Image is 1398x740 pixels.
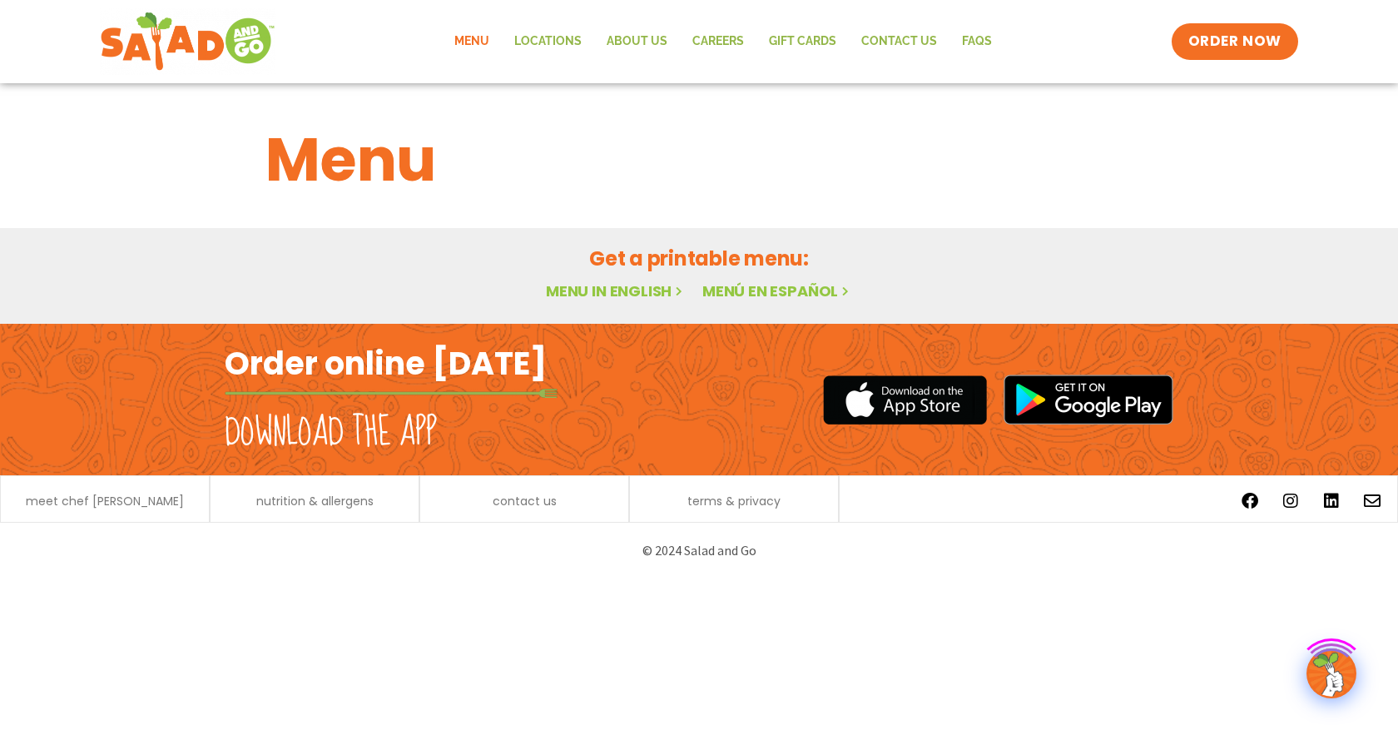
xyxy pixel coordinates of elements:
a: terms & privacy [687,495,781,507]
a: Careers [680,22,756,61]
img: new-SAG-logo-768×292 [100,8,275,75]
a: nutrition & allergens [256,495,374,507]
p: © 2024 Salad and Go [233,539,1165,562]
a: Menú en español [702,281,852,301]
a: Locations [502,22,594,61]
span: ORDER NOW [1188,32,1281,52]
a: Contact Us [849,22,949,61]
a: GIFT CARDS [756,22,849,61]
a: Menu in English [546,281,686,301]
h1: Menu [265,115,1133,205]
img: google_play [1004,375,1173,425]
a: FAQs [949,22,1004,61]
h2: Order online [DATE] [225,343,547,384]
img: appstore [823,373,987,427]
a: ORDER NOW [1172,23,1298,60]
h2: Get a printable menu: [265,244,1133,273]
h2: Download the app [225,410,437,456]
a: Menu [442,22,502,61]
a: contact us [493,495,557,507]
a: About Us [594,22,680,61]
img: fork [225,389,558,398]
a: meet chef [PERSON_NAME] [26,495,184,507]
nav: Menu [442,22,1004,61]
